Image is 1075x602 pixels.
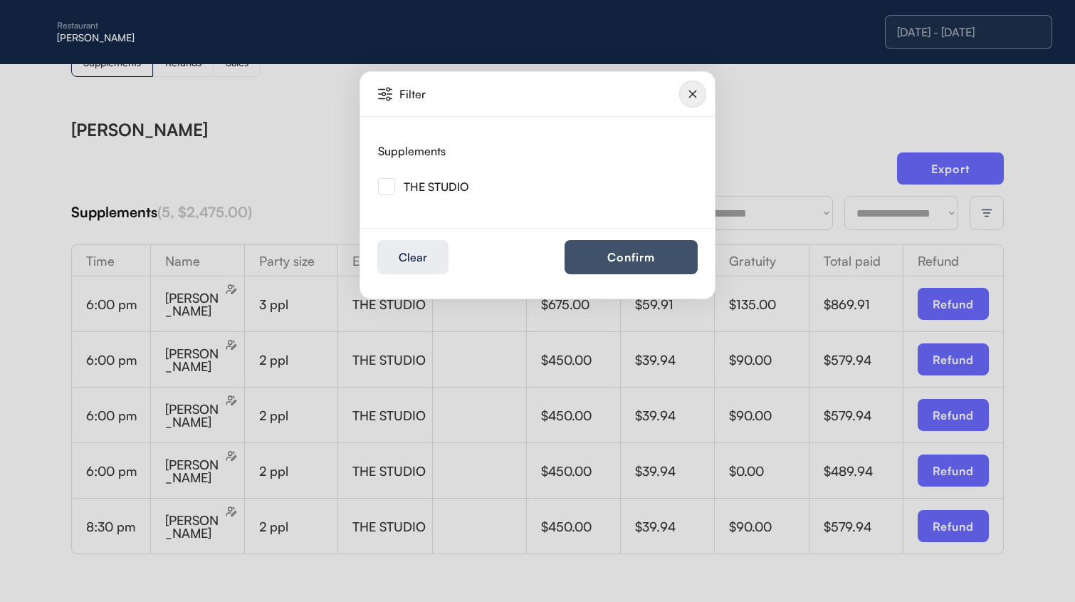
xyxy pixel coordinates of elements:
[378,87,392,101] img: Vector%20%2835%29.svg
[377,240,449,274] button: Clear
[565,240,698,274] button: Confirm
[399,88,505,100] div: Filter
[378,145,446,157] div: Supplements
[404,181,468,192] div: THE STUDIO
[378,178,395,195] img: Rectangle%20315.svg
[679,81,706,108] img: Group%2010124643.svg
